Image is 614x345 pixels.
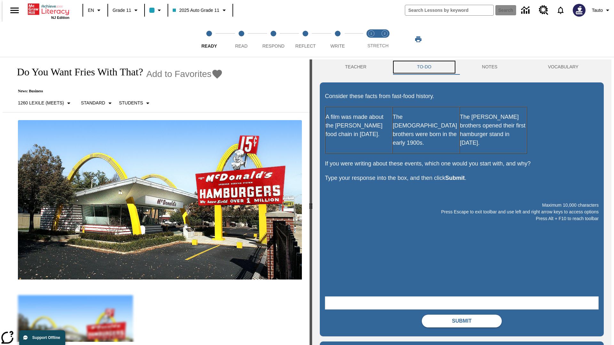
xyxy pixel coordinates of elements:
[85,4,106,16] button: Language: EN, Select a language
[325,92,599,101] p: Consider these facts from fast-food history.
[88,7,94,14] span: EN
[10,66,143,78] h1: Do You Want Fries With That?
[5,1,24,20] button: Open side menu
[110,4,142,16] button: Grade: Grade 11, Select a grade
[392,59,457,75] button: TO-DO
[422,315,502,327] button: Submit
[325,174,599,182] p: Type your response into the box, and then click .
[19,330,65,345] button: Support Offline
[573,4,586,17] img: Avatar
[116,97,154,109] button: Select Student
[10,89,223,94] p: News: Business
[362,22,381,57] button: Stretch Read step 1 of 2
[223,22,260,57] button: Read step 2 of 5
[325,202,599,209] p: Maximum 10,000 characters
[552,2,569,19] a: Notifications
[18,120,302,280] img: One of the first McDonald's stores, with the iconic red sign and golden arches.
[146,68,223,80] button: Add to Favorites - Do You Want Fries With That?
[517,2,535,19] a: Data Center
[147,4,166,16] button: Class color is light blue. Change class color
[310,59,312,345] div: Press Enter or Spacebar and then press right and left arrow keys to move the slider
[15,97,75,109] button: Select Lexile, 1260 Lexile (Meets)
[3,59,310,342] div: reading
[170,4,230,16] button: Class: 2025 Auto Grade 11, Select your class
[255,22,292,57] button: Respond step 3 of 5
[408,34,429,45] button: Print
[295,43,316,49] span: Reflect
[326,113,392,139] p: A film was made about the [PERSON_NAME] food chain in [DATE].
[173,7,219,14] span: 2025 Auto Grade 11
[28,2,69,19] div: Home
[370,32,372,35] text: 1
[312,59,611,345] div: activity
[78,97,116,109] button: Scaffolds, Standard
[375,22,394,57] button: Stretch Respond step 2 of 2
[262,43,284,49] span: Respond
[235,43,248,49] span: Read
[3,5,93,11] body: Maximum 10,000 characters Press Escape to exit toolbar and use left and right arrow keys to acces...
[32,335,60,340] span: Support Offline
[523,59,604,75] button: VOCABULARY
[119,100,143,106] p: Students
[445,175,465,181] strong: Submit
[569,2,589,19] button: Select a new avatar
[330,43,345,49] span: Write
[325,159,599,168] p: If you were writing about these events, which one would you start with, and why?
[81,100,105,106] p: Standard
[320,59,392,75] button: Teacher
[589,4,614,16] button: Profile/Settings
[51,16,69,19] span: NJ Edition
[287,22,324,57] button: Reflect step 4 of 5
[320,59,604,75] div: Instructional Panel Tabs
[191,22,228,57] button: Ready step 1 of 5
[384,32,385,35] text: 2
[592,7,603,14] span: Tauto
[325,209,599,215] p: Press Escape to exit toolbar and use left and right arrow keys to access options
[457,59,523,75] button: NOTES
[393,113,459,147] p: The [DEMOGRAPHIC_DATA] brothers were born in the early 1900s.
[405,5,493,15] input: search field
[146,69,211,79] span: Add to Favorites
[535,2,552,19] a: Resource Center, Will open in new tab
[113,7,131,14] span: Grade 11
[325,215,599,222] p: Press Alt + F10 to reach toolbar
[319,22,356,57] button: Write step 5 of 5
[201,43,217,49] span: Ready
[367,43,389,48] span: STRETCH
[460,113,526,147] p: The [PERSON_NAME] brothers opened their first hamburger stand in [DATE].
[18,100,64,106] p: 1260 Lexile (Meets)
